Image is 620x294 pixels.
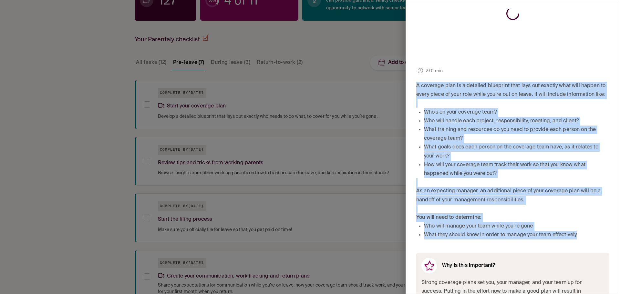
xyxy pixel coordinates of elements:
p: As an expecting manager, an additional piece of your coverage plan will be a handoff of your mana... [416,187,609,204]
li: What training and resources do you need to provide each person on the coverage team? [424,126,609,143]
li: How will your coverage team track their work so that you know what happened while you were out? [424,161,609,178]
p: A coverage plan is a detailed blueprint that lays out exactly what will happen to every piece of ... [416,82,609,99]
strong: You will need to determine: [416,215,481,220]
li: Who’s on your coverage team? [424,108,609,117]
li: What goals does each person on the coverage team have, as it relates to your work? [424,143,609,160]
h6: Why is this important? [442,263,495,269]
li: Who will handle each project, responsibility, meeting, and client? [424,117,609,126]
li: Who will manage your team while you’re gone [424,222,609,231]
li: What they should know in order to manage your team effectively [424,231,609,239]
span: 2:01 min [426,68,443,75]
